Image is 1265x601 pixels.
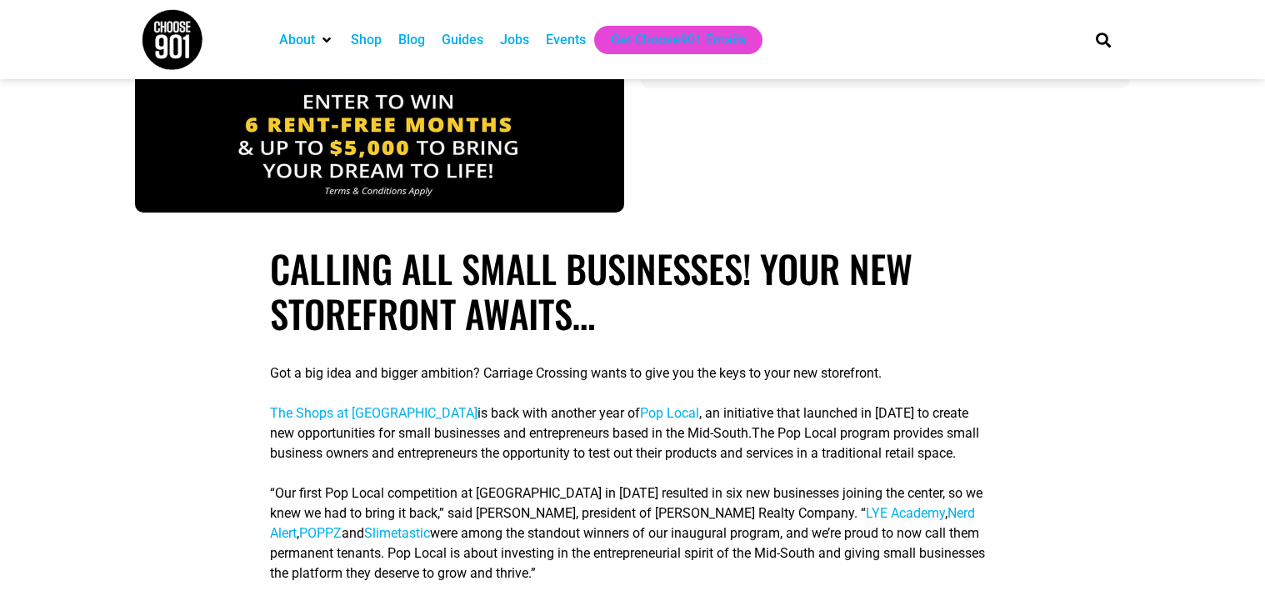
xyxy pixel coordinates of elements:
a: Shop [351,30,382,50]
a: Events [546,30,586,50]
a: Get Choose901 Emails [611,30,746,50]
span: , [945,505,947,521]
a: Guides [442,30,483,50]
span: is back with another year of [477,405,640,421]
a: POPPZ [299,525,342,541]
div: Search [1090,26,1117,53]
a: About [279,30,315,50]
span: , [297,525,299,541]
a: LYE Academy [866,505,945,521]
h1: Calling all small businesses! Your new storefront awaits… [270,246,996,336]
a: Blog [398,30,425,50]
div: About [271,26,342,54]
span: , an initiative that launched in [DATE] to create new opportunities for small businesses and entr... [270,405,979,461]
a: Jobs [500,30,529,50]
span: and [342,525,364,541]
a: Slimetastic [364,525,430,541]
span: were among the standout winners of our inaugural program, and we’re proud to now call them perman... [270,525,985,581]
nav: Main nav [271,26,1067,54]
span: “Our first Pop Local competition at [GEOGRAPHIC_DATA] in [DATE] resulted in six new businesses jo... [270,485,982,521]
a: Pop Local [640,405,699,421]
span: Got a big idea and bigger ambition? Carriage Crossing wants to give you the keys to your new stor... [270,365,882,381]
a: The Shops at [GEOGRAPHIC_DATA] [270,405,477,421]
